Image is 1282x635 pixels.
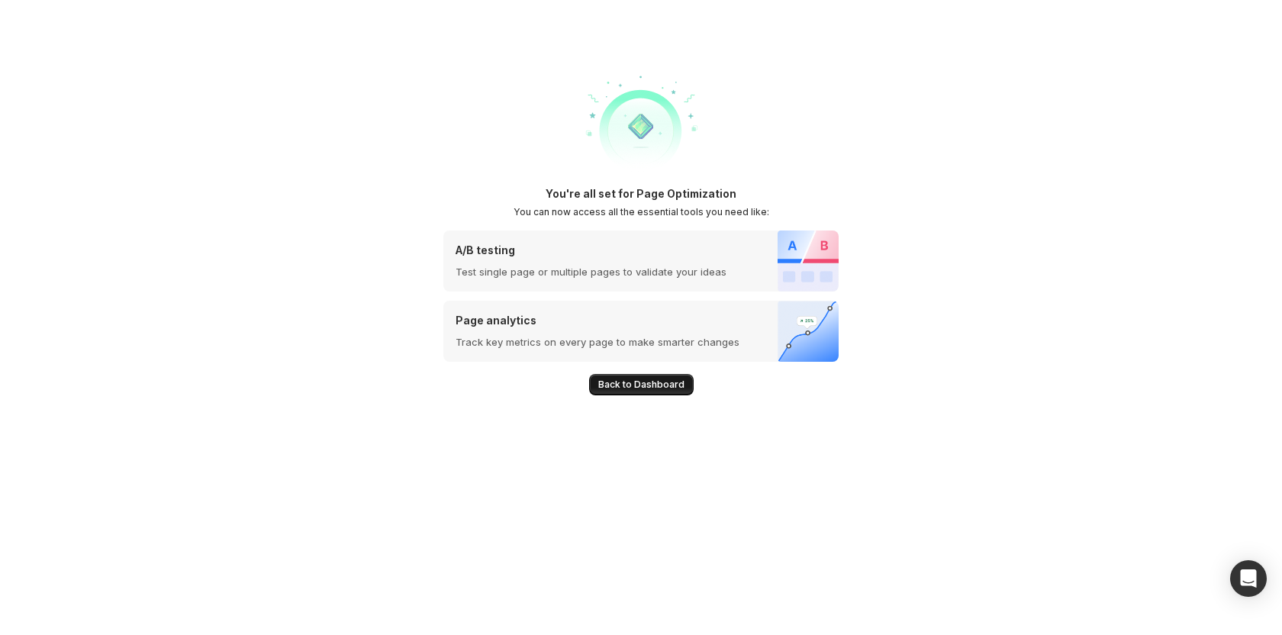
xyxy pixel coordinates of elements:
div: Open Intercom Messenger [1230,560,1267,597]
button: Back to Dashboard [589,374,694,395]
img: A/B testing [778,230,839,292]
h2: You can now access all the essential tools you need like: [514,206,769,218]
h1: You're all set for Page Optimization [546,186,736,201]
span: Back to Dashboard [598,379,684,391]
p: Test single page or multiple pages to validate your ideas [456,264,726,279]
p: Page analytics [456,313,739,328]
img: Page analytics [778,301,839,362]
img: welcome [580,64,702,186]
p: A/B testing [456,243,726,258]
p: Track key metrics on every page to make smarter changes [456,334,739,350]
